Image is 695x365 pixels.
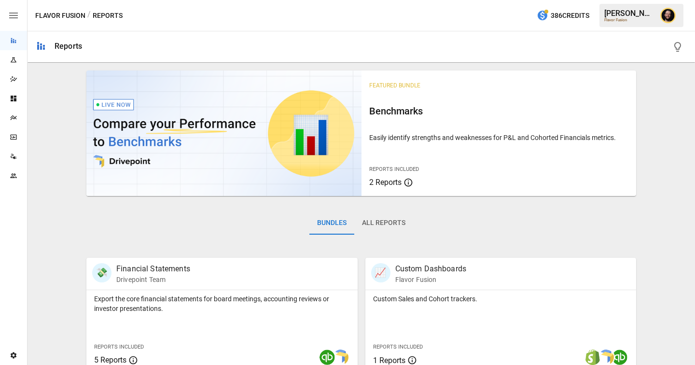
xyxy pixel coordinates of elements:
div: [PERSON_NAME] [604,9,654,18]
img: smart model [598,350,614,365]
img: Ciaran Nugent [660,8,676,23]
img: shopify [585,350,600,365]
p: Flavor Fusion [395,275,467,284]
button: 386Credits [533,7,593,25]
span: 2 Reports [369,178,402,187]
img: video thumbnail [86,70,361,196]
div: 📈 [371,263,390,282]
p: Custom Sales and Cohort trackers. [373,294,629,304]
p: Easily identify strengths and weaknesses for P&L and Cohorted Financials metrics. [369,133,629,142]
img: quickbooks [320,350,335,365]
div: Flavor Fusion [604,18,654,22]
div: Reports [55,42,82,51]
button: Ciaran Nugent [654,2,681,29]
span: 1 Reports [373,356,405,365]
span: Featured Bundle [369,82,420,89]
span: 5 Reports [94,355,126,365]
button: All Reports [354,211,413,235]
span: 386 Credits [551,10,589,22]
span: Reports Included [369,166,419,172]
p: Drivepoint Team [116,275,190,284]
img: quickbooks [612,350,627,365]
div: / [87,10,91,22]
h6: Benchmarks [369,103,629,119]
span: Reports Included [373,344,423,350]
button: Flavor Fusion [35,10,85,22]
p: Financial Statements [116,263,190,275]
span: Reports Included [94,344,144,350]
p: Export the core financial statements for board meetings, accounting reviews or investor presentat... [94,294,350,313]
img: smart model [333,350,348,365]
p: Custom Dashboards [395,263,467,275]
button: Bundles [309,211,354,235]
div: 💸 [92,263,111,282]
